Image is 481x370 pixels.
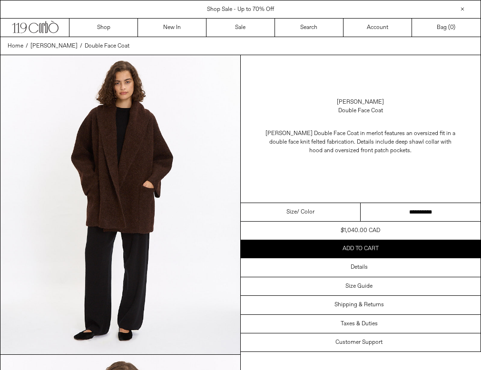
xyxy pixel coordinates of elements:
span: / [26,42,28,50]
span: / [80,42,82,50]
span: Add to cart [343,245,379,253]
a: New In [138,19,206,37]
a: [PERSON_NAME] [30,42,78,50]
h3: Taxes & Duties [341,321,378,327]
h3: Shipping & Returns [334,302,384,308]
a: Search [275,19,344,37]
a: [PERSON_NAME] [337,98,384,107]
span: / Color [297,208,314,216]
h3: Details [351,264,368,271]
a: Shop [69,19,138,37]
div: $1,040.00 CAD [341,226,380,235]
img: Corbo-08-16-2515833copy_1800x1800.jpg [0,55,240,354]
a: Bag () [412,19,481,37]
p: [PERSON_NAME] Double Face Coat in merlot features an oversized fit in a double face knit felted f... [265,125,456,160]
a: Home [8,42,23,50]
button: Add to cart [241,240,481,258]
h3: Size Guide [345,283,373,290]
a: Double Face Coat [85,42,129,50]
div: Double Face Coat [338,107,383,115]
a: Shop Sale - Up to 70% Off [207,6,274,13]
span: Size [286,208,297,216]
span: 0 [450,24,453,31]
span: ) [450,23,455,32]
h3: Customer Support [335,339,383,346]
a: Account [344,19,412,37]
a: Sale [206,19,275,37]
